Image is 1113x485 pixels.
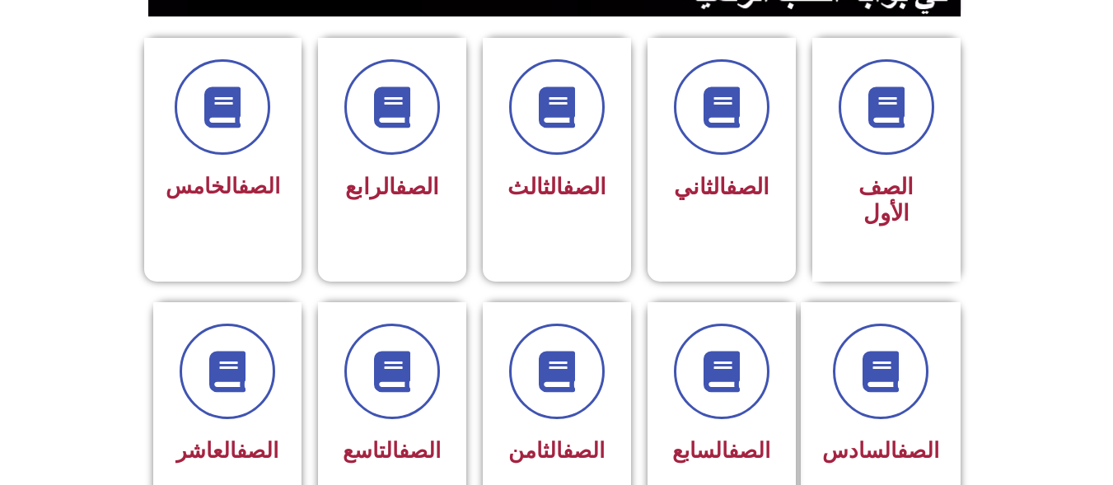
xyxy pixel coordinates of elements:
a: الصف [563,438,605,463]
span: الثاني [674,174,769,200]
a: الصف [399,438,441,463]
a: الصف [728,438,770,463]
a: الصف [726,174,769,200]
span: العاشر [176,438,278,463]
span: الخامس [166,174,280,198]
span: السابع [672,438,770,463]
span: التاسع [343,438,441,463]
a: الصف [563,174,606,200]
span: الرابع [345,174,439,200]
a: الصف [395,174,439,200]
span: الثالث [507,174,606,200]
a: الصف [236,438,278,463]
a: الصف [897,438,939,463]
span: السادس [822,438,939,463]
a: الصف [238,174,280,198]
span: الثامن [508,438,605,463]
span: الصف الأول [858,174,914,226]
